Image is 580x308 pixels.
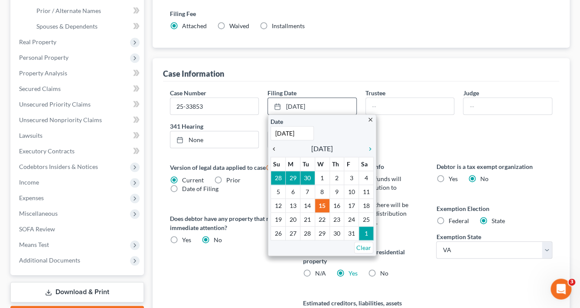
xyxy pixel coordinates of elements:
[170,88,206,97] label: Case Number
[463,98,552,114] input: --
[436,204,552,213] label: Exemption Election
[19,194,44,201] span: Expenses
[315,269,326,277] span: N/A
[329,171,344,185] td: 2
[271,213,286,227] td: 19
[300,157,315,171] th: Tu
[19,54,68,61] span: Personal Property
[270,126,314,140] input: 1/1/2013
[359,213,374,227] td: 25
[300,213,315,227] td: 21
[359,157,374,171] th: Sa
[311,143,333,154] span: [DATE]
[344,157,359,171] th: F
[182,185,218,192] span: Date of Filing
[354,242,373,253] a: Clear
[568,279,575,285] span: 3
[226,176,241,184] span: Prior
[10,282,144,302] a: Download & Print
[480,175,488,182] span: No
[315,185,329,199] td: 8
[163,68,224,79] div: Case Information
[329,227,344,240] td: 30
[300,227,315,240] td: 28
[267,88,297,97] label: Filing Date
[362,143,374,154] a: chevron_right
[19,38,56,45] span: Real Property
[303,247,419,266] label: Debtor resides as tenant of residential property
[29,19,144,34] a: Spouses & Dependents
[170,162,286,172] label: Version of legal data applied to case
[303,298,419,308] label: Estimated creditors, liabilities, assets
[344,171,359,185] td: 3
[344,227,359,240] td: 31
[271,157,286,171] th: Su
[12,81,144,97] a: Secured Claims
[170,131,259,148] a: None
[271,185,286,199] td: 5
[300,171,315,185] td: 30
[344,185,359,199] td: 10
[272,22,305,29] span: Installments
[170,98,259,114] input: Enter case number...
[19,178,39,186] span: Income
[19,241,49,248] span: Means Test
[170,9,553,18] label: Filing Fee
[12,128,144,143] a: Lawsuits
[182,236,191,243] span: Yes
[380,269,388,277] span: No
[214,236,222,243] span: No
[285,185,300,199] td: 6
[19,116,102,123] span: Unsecured Nonpriority Claims
[463,88,479,97] label: Judge
[19,85,61,92] span: Secured Claims
[12,97,144,112] a: Unsecured Priority Claims
[436,232,481,241] label: Exemption State
[19,101,91,108] span: Unsecured Priority Claims
[349,269,358,277] a: Yes
[270,117,283,126] label: Date
[170,214,286,232] label: Does debtor have any property that needs immediate attention?
[315,171,329,185] td: 1
[285,171,300,185] td: 29
[359,185,374,199] td: 11
[448,217,469,224] span: Federal
[19,132,42,139] span: Lawsuits
[19,69,67,77] span: Property Analysis
[12,143,144,159] a: Executory Contracts
[315,227,329,240] td: 29
[12,221,144,237] a: SOFA Review
[270,146,282,152] i: chevron_left
[29,3,144,19] a: Prior / Alternate Names
[365,88,385,97] label: Trustee
[362,146,374,152] i: chevron_right
[271,227,286,240] td: 26
[344,213,359,227] td: 24
[285,227,300,240] td: 27
[329,213,344,227] td: 23
[329,199,344,213] td: 16
[19,163,98,170] span: Codebtors Insiders & Notices
[268,98,356,114] a: [DATE]
[19,210,58,217] span: Miscellaneous
[315,213,329,227] td: 22
[436,162,552,171] label: Debtor is a tax exempt organization
[329,185,344,199] td: 9
[551,279,571,299] iframe: Intercom live chat
[285,199,300,213] td: 13
[271,171,286,185] td: 28
[285,157,300,171] th: M
[182,176,204,184] span: Current
[12,65,144,81] a: Property Analysis
[359,199,374,213] td: 18
[315,199,329,213] td: 15
[166,122,361,131] label: 341 Hearing
[270,143,282,154] a: chevron_left
[491,217,505,224] span: State
[19,256,80,264] span: Additional Documents
[19,225,55,233] span: SOFA Review
[329,157,344,171] th: Th
[359,171,374,185] td: 4
[36,7,101,14] span: Prior / Alternate Names
[12,112,144,128] a: Unsecured Nonpriority Claims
